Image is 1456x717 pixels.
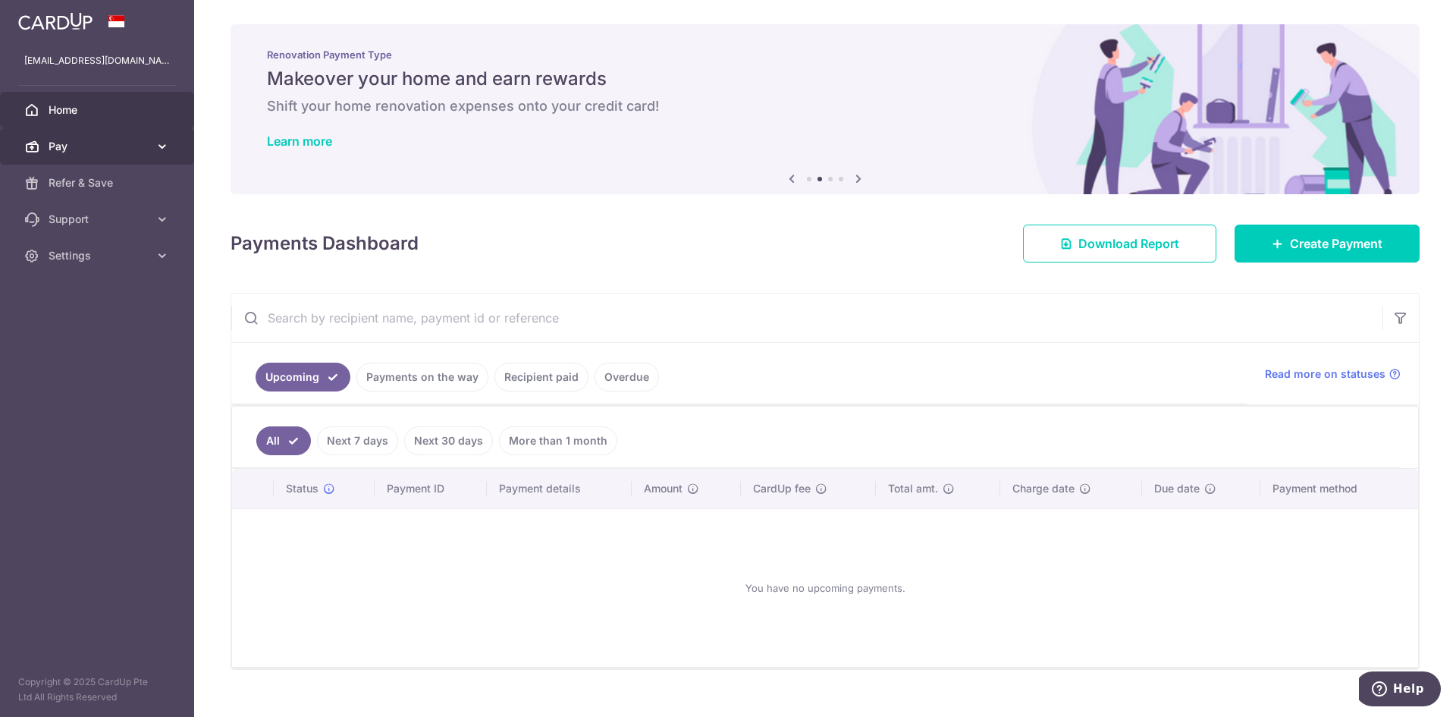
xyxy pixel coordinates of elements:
[1265,366,1401,382] a: Read more on statuses
[595,363,659,392] a: Overdue
[1012,481,1075,496] span: Charge date
[49,175,149,190] span: Refer & Save
[499,426,617,455] a: More than 1 month
[286,481,318,496] span: Status
[231,230,419,257] h4: Payments Dashboard
[267,49,1383,61] p: Renovation Payment Type
[231,294,1382,342] input: Search by recipient name, payment id or reference
[1290,234,1382,253] span: Create Payment
[404,426,493,455] a: Next 30 days
[49,139,149,154] span: Pay
[888,481,938,496] span: Total amt.
[1260,469,1418,508] th: Payment method
[356,363,488,392] a: Payments on the way
[24,53,170,68] p: [EMAIL_ADDRESS][DOMAIN_NAME]
[49,102,149,118] span: Home
[250,521,1400,655] div: You have no upcoming payments.
[49,212,149,227] span: Support
[1359,671,1441,709] iframe: Opens a widget where you can find more information
[267,97,1383,115] h6: Shift your home renovation expenses onto your credit card!
[753,481,811,496] span: CardUp fee
[1265,366,1385,382] span: Read more on statuses
[1235,225,1420,263] a: Create Payment
[256,363,350,392] a: Upcoming
[1078,234,1179,253] span: Download Report
[256,426,311,455] a: All
[18,12,93,30] img: CardUp
[644,481,682,496] span: Amount
[487,469,632,508] th: Payment details
[375,469,487,508] th: Payment ID
[494,363,588,392] a: Recipient paid
[1154,481,1200,496] span: Due date
[49,248,149,263] span: Settings
[317,426,398,455] a: Next 7 days
[231,24,1420,194] img: Renovation banner
[267,67,1383,91] h5: Makeover your home and earn rewards
[267,134,332,149] a: Learn more
[1023,225,1216,263] a: Download Report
